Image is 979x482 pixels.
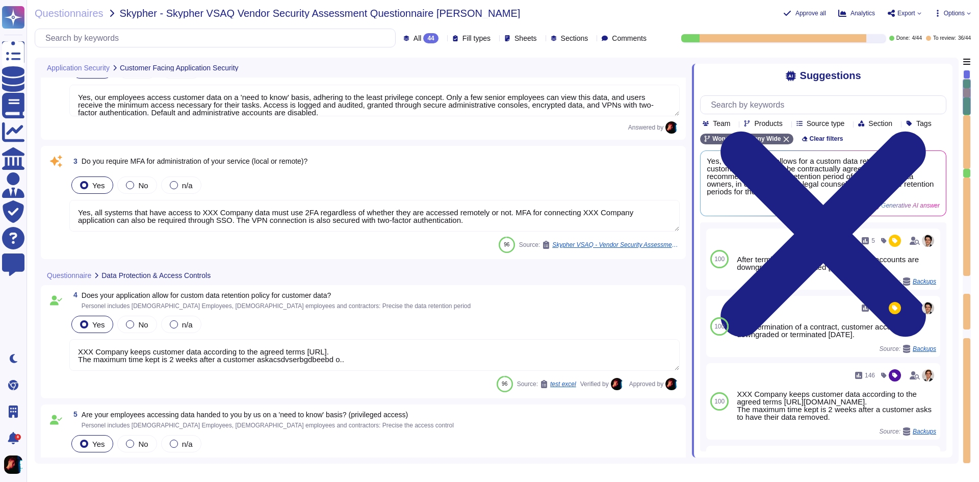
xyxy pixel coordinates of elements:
div: 44 [423,33,438,43]
button: Approve all [783,9,826,17]
span: Yes [92,320,105,329]
span: Approved by [629,381,663,387]
span: Questionnaires [35,8,104,18]
span: Answered by [628,124,663,131]
span: Yes [92,181,105,190]
img: user [665,121,678,134]
span: 96 [504,242,509,247]
span: 4 / 44 [912,36,921,41]
img: user [4,455,22,474]
span: Customer Facing Application Security [120,64,239,71]
div: XXX Company keeps customer data according to the agreed terms [URL][DOMAIN_NAME]. The maximum tim... [737,390,936,421]
span: 36 / 44 [958,36,971,41]
span: Sheets [514,35,537,42]
span: 4 [69,291,78,298]
span: All [414,35,422,42]
input: Search by keywords [40,29,395,47]
span: Source: [517,380,576,388]
button: user [2,453,30,476]
img: user [922,235,934,247]
span: Analytics [851,10,875,16]
input: Search by keywords [706,96,946,114]
span: n/a [182,320,193,329]
span: Comments [612,35,647,42]
span: Verified by [580,381,609,387]
span: Backups [913,428,936,435]
span: Skypher - Skypher VSAQ Vendor Security Assessment Questionnaire [PERSON_NAME] [120,8,521,18]
span: No [138,440,148,448]
span: Questionnaire [47,272,91,279]
span: 5 [69,411,78,418]
img: user [665,378,678,390]
span: Personel includes [DEMOGRAPHIC_DATA] Employees, [DEMOGRAPHIC_DATA] employees and contractors: Pre... [82,422,454,429]
textarea: XXX Company keeps customer data according to the agreed terms [URL]. The maximum time kept is 2 w... [69,339,680,371]
span: Source: [519,241,680,249]
span: 96 [502,381,507,387]
span: Done: [896,36,910,41]
span: Export [897,10,915,16]
span: Data Protection & Access Controls [101,272,211,279]
img: user [922,369,934,382]
span: Personel includes [DEMOGRAPHIC_DATA] Employees, [DEMOGRAPHIC_DATA] employees and contractors: Pre... [82,302,471,310]
span: Options [944,10,965,16]
textarea: Yes, our employees access customer data on a 'need to know' basis, adhering to the least privileg... [69,85,680,116]
span: 100 [714,398,725,404]
span: 100 [714,323,725,329]
img: user [611,378,623,390]
span: n/a [182,440,193,448]
span: 3 [69,158,78,165]
span: Fill types [462,35,491,42]
span: To review: [933,36,956,41]
span: Approve all [795,10,826,16]
span: n/a [182,181,193,190]
span: Does your application allow for custom data retention policy for customer data? [82,291,331,299]
span: Are your employees accessing data handed to you by us on a 'need to know' basis? (privileged access) [82,411,408,419]
span: Source: [880,427,936,436]
div: 8 [15,434,21,440]
span: Do you require MFA for administration of your service (local or remote)? [82,157,308,165]
span: test excel [550,381,576,387]
span: No [138,181,148,190]
textarea: Yes, all systems that have access to XXX Company data must use 2FA regardless of whether they are... [69,200,680,232]
button: Analytics [838,9,875,17]
span: Yes [92,440,105,448]
img: user [922,302,934,314]
span: 100 [714,256,725,262]
span: Application Security [47,64,110,71]
span: Sections [561,35,588,42]
span: Skypher VSAQ - Vendor Security Assessment Questionnaire V2.0.2 [552,242,680,248]
span: No [138,320,148,329]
